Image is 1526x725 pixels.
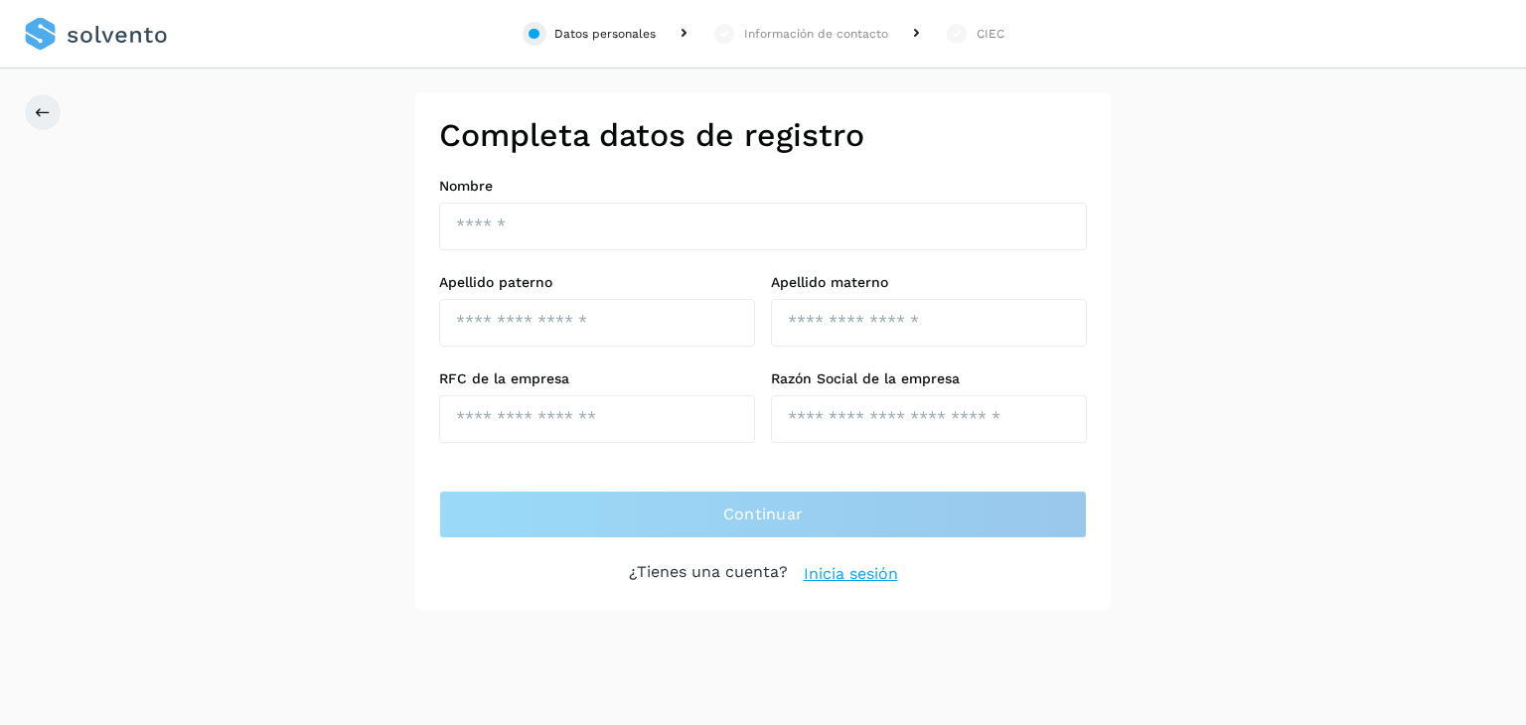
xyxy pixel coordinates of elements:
[439,178,1087,195] label: Nombre
[439,274,755,291] label: Apellido paterno
[771,370,1087,387] label: Razón Social de la empresa
[804,562,898,586] a: Inicia sesión
[977,25,1004,43] div: CIEC
[771,274,1087,291] label: Apellido materno
[554,25,656,43] div: Datos personales
[439,370,755,387] label: RFC de la empresa
[439,116,1087,154] h2: Completa datos de registro
[723,504,804,525] span: Continuar
[439,491,1087,538] button: Continuar
[629,562,788,586] p: ¿Tienes una cuenta?
[744,25,888,43] div: Información de contacto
